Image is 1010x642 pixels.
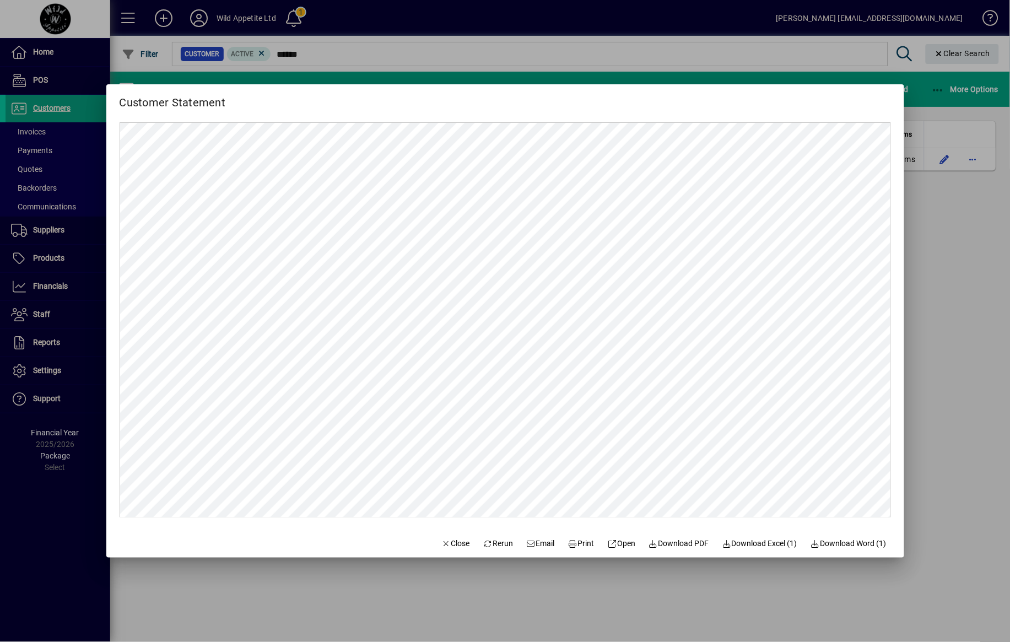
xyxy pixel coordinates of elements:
[718,533,802,553] button: Download Excel (1)
[644,533,714,553] a: Download PDF
[649,538,709,549] span: Download PDF
[522,533,559,553] button: Email
[526,538,555,549] span: Email
[564,533,599,553] button: Print
[568,538,595,549] span: Print
[806,533,891,553] button: Download Word (1)
[608,538,636,549] span: Open
[437,533,474,553] button: Close
[106,84,239,111] h2: Customer Statement
[603,533,640,553] a: Open
[811,538,887,549] span: Download Word (1)
[441,538,470,549] span: Close
[722,538,798,549] span: Download Excel (1)
[483,538,514,549] span: Rerun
